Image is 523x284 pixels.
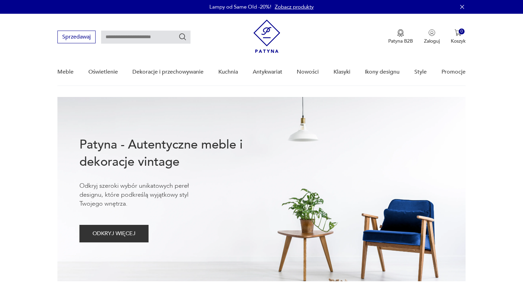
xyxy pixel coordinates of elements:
a: Meble [57,59,74,85]
p: Koszyk [451,38,466,44]
a: Promocje [442,59,466,85]
button: Sprzedawaj [57,31,96,43]
h1: Patyna - Autentyczne meble i dekoracje vintage [79,136,265,171]
img: Patyna - sklep z meblami i dekoracjami vintage [253,20,280,53]
a: Antykwariat [253,59,282,85]
a: Dekoracje i przechowywanie [132,59,204,85]
a: Ikona medaluPatyna B2B [388,29,413,44]
img: Ikona medalu [397,29,404,37]
button: 0Koszyk [451,29,466,44]
div: 0 [459,29,465,34]
button: Szukaj [178,33,187,41]
p: Patyna B2B [388,38,413,44]
img: Ikonka użytkownika [428,29,435,36]
button: Patyna B2B [388,29,413,44]
p: Odkryj szeroki wybór unikatowych pereł designu, które podkreślą wyjątkowy styl Twojego wnętrza. [79,182,210,208]
button: Zaloguj [424,29,440,44]
a: Kuchnia [218,59,238,85]
a: Style [414,59,427,85]
p: Lampy od Same Old -20%! [209,3,271,10]
button: ODKRYJ WIĘCEJ [79,225,149,242]
a: ODKRYJ WIĘCEJ [79,232,149,237]
a: Oświetlenie [88,59,118,85]
a: Zobacz produkty [275,3,314,10]
img: Ikona koszyka [455,29,461,36]
a: Nowości [297,59,319,85]
a: Ikony designu [365,59,400,85]
p: Zaloguj [424,38,440,44]
a: Klasyki [334,59,350,85]
a: Sprzedawaj [57,35,96,40]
